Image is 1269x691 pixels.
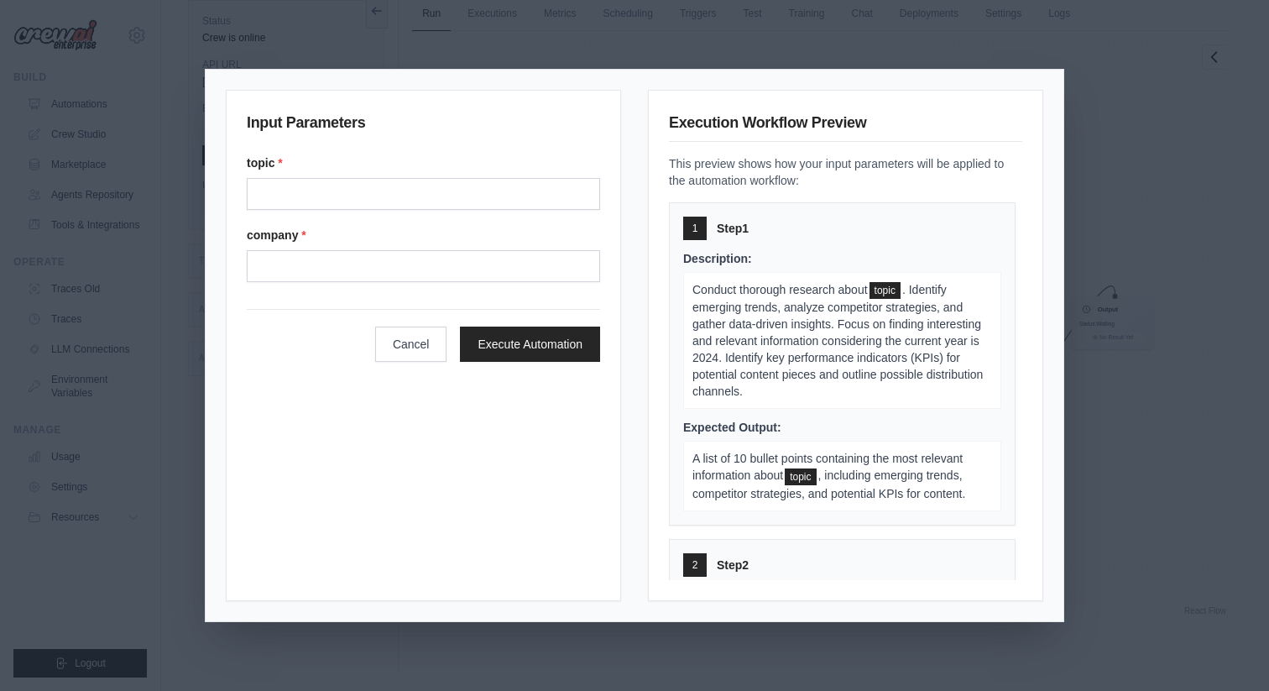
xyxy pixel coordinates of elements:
a: Back to Top [25,22,91,36]
p: This preview shows how your input parameters will be applied to the automation workflow: [669,155,1022,189]
iframe: Chat Widget [1185,610,1269,691]
span: Conduct thorough research about [692,283,868,296]
span: Description: [683,252,752,265]
a: Test Results Score and total tokens average [7,113,212,142]
a: Actions [25,67,67,81]
span: topic [869,282,901,299]
h3: Execution Workflow Preview [669,111,1022,142]
span: A list of 10 bullet points containing the most relevant information about [692,452,963,482]
button: Execute Automation [460,327,600,362]
button: Cancel [375,327,447,362]
label: topic [247,154,600,171]
a: Submit a support request [25,37,159,51]
span: Step 2 [717,557,749,573]
span: Expected Output: [683,421,781,434]
span: . Identify emerging trends, analyze competitor strategies, and gather data-driven insights. Focus... [692,283,983,398]
h3: Input Parameters [247,111,600,141]
span: 1 [692,222,698,235]
span: topic [785,469,816,485]
a: Additional Details [25,52,124,66]
span: , including emerging trends, competitor strategies, and potential KPIs for content. [692,469,965,500]
label: company [247,227,600,243]
a: 2 Test Inputs [25,97,94,112]
a: 1 Parameters [25,82,95,97]
span: 2 [692,558,698,572]
div: Outline [7,7,245,22]
span: Step 1 [717,220,749,237]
